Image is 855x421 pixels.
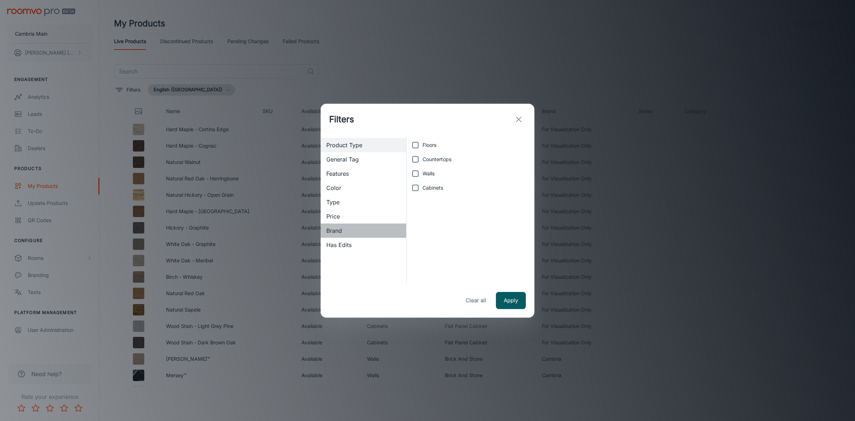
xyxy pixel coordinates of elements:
div: Product Type [321,138,406,152]
button: Clear all [462,292,490,309]
span: General Tag [326,155,400,164]
div: General Tag [321,152,406,166]
span: Color [326,184,400,192]
span: Cabinets [423,184,443,192]
span: Walls [423,170,435,178]
span: Has Edits [326,241,400,249]
div: Price [321,209,406,224]
span: Countertops [423,155,451,163]
button: Apply [496,292,526,309]
div: Features [321,166,406,181]
div: Color [321,181,406,195]
span: Floors [423,141,436,149]
button: exit [512,112,526,127]
span: Product Type [326,141,400,149]
div: Brand [321,224,406,238]
div: Type [321,195,406,209]
h1: Filters [329,113,354,126]
div: Has Edits [321,238,406,252]
span: Type [326,198,400,206]
span: Price [326,212,400,221]
span: Brand [326,226,400,235]
span: Features [326,169,400,178]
